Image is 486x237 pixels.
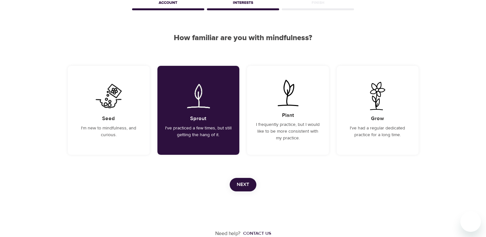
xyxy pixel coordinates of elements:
img: I've practiced a few times, but still getting the hang of it. [182,82,215,110]
h5: Plant [282,112,294,119]
img: I've had a regular dedicated practice for a long time. [361,82,394,110]
span: Next [237,180,249,189]
p: I've practiced a few times, but still getting the hang of it. [165,125,232,138]
div: I've had a regular dedicated practice for a long time.GrowI've had a regular dedicated practice f... [337,66,419,155]
p: I'm new to mindfulness, and curious. [75,125,142,138]
h5: Seed [102,115,115,122]
button: Next [230,178,256,191]
a: Contact us [241,230,271,237]
p: I frequently practice, but I would like to be more consistent with my practice. [255,121,321,142]
img: I'm new to mindfulness, and curious. [93,82,125,110]
div: I frequently practice, but I would like to be more consistent with my practice.PlantI frequently ... [247,66,329,155]
div: I've practiced a few times, but still getting the hang of it.SproutI've practiced a few times, bu... [157,66,239,155]
div: I'm new to mindfulness, and curious.SeedI'm new to mindfulness, and curious. [68,66,150,155]
h5: Sprout [190,115,206,122]
h5: Grow [371,115,384,122]
img: I frequently practice, but I would like to be more consistent with my practice. [272,79,304,107]
h2: How familiar are you with mindfulness? [68,33,419,43]
iframe: Button to launch messaging window [460,211,481,232]
p: I've had a regular dedicated practice for a long time. [344,125,411,138]
div: Contact us [243,230,271,237]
